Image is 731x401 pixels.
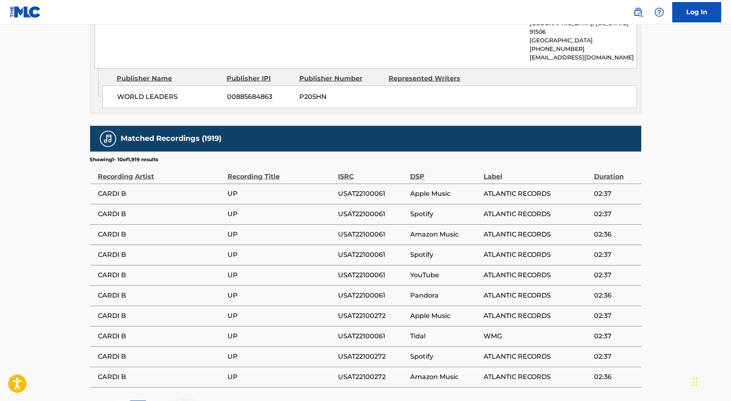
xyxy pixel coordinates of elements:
span: UP [228,352,334,362]
span: Pandora [410,291,479,300]
span: UP [228,230,334,239]
span: ATLANTIC RECORDS [484,230,590,239]
span: CARDI B [98,189,224,199]
div: Recording Artist [98,163,224,182]
span: UP [228,311,334,321]
p: [GEOGRAPHIC_DATA], [US_STATE] 91506 [530,19,636,36]
span: CARDI B [98,230,224,239]
span: USAT22100272 [338,352,406,362]
h5: Matched Recordings (1919) [121,134,222,143]
img: MLC Logo [10,6,41,18]
span: Spotify [410,250,479,260]
span: P205HN [299,92,382,102]
span: USAT22100272 [338,311,406,321]
div: Publisher IPI [227,74,293,83]
div: Recording Title [228,163,334,182]
div: Represented Writers [389,74,472,83]
p: [PHONE_NUMBER] [530,45,636,53]
span: USAT22100061 [338,209,406,219]
span: ATLANTIC RECORDS [484,372,590,382]
span: ATLANTIC RECORDS [484,250,590,260]
span: 02:36 [594,372,637,382]
span: Spotify [410,209,479,219]
img: Matched Recordings [103,134,113,144]
div: Publisher Name [117,74,221,83]
span: Amazon Music [410,372,479,382]
span: Tidal [410,331,479,341]
span: ATLANTIC RECORDS [484,311,590,321]
span: 02:37 [594,209,637,219]
img: search [633,7,643,17]
span: 02:36 [594,230,637,239]
span: CARDI B [98,250,224,260]
span: UP [228,189,334,199]
span: CARDI B [98,311,224,321]
div: Help [651,4,667,20]
span: USAT22100061 [338,230,406,239]
a: Log In [672,2,721,22]
div: Publisher Number [299,74,382,83]
p: [GEOGRAPHIC_DATA] [530,36,636,45]
p: [EMAIL_ADDRESS][DOMAIN_NAME] [530,53,636,62]
img: help [654,7,664,17]
span: 02:37 [594,311,637,321]
span: 02:37 [594,352,637,362]
span: CARDI B [98,209,224,219]
p: Showing 1 - 10 of 1,919 results [90,156,159,163]
iframe: Chat Widget [690,362,731,401]
span: 00885684863 [227,92,293,102]
span: USAT22100061 [338,270,406,280]
span: UP [228,372,334,382]
span: Apple Music [410,311,479,321]
span: 02:37 [594,270,637,280]
span: UP [228,291,334,300]
span: CARDI B [98,372,224,382]
span: 02:36 [594,291,637,300]
span: USAT22100061 [338,250,406,260]
span: UP [228,250,334,260]
span: USAT22100061 [338,291,406,300]
span: USAT22100061 [338,189,406,199]
span: ATLANTIC RECORDS [484,270,590,280]
span: Apple Music [410,189,479,199]
span: CARDI B [98,291,224,300]
span: 02:37 [594,331,637,341]
span: WMG [484,331,590,341]
span: CARDI B [98,331,224,341]
span: ATLANTIC RECORDS [484,352,590,362]
span: UP [228,209,334,219]
span: CARDI B [98,352,224,362]
span: ATLANTIC RECORDS [484,209,590,219]
span: WORLD LEADERS [117,92,221,102]
span: UP [228,270,334,280]
div: Drag [693,370,698,394]
span: ATLANTIC RECORDS [484,189,590,199]
span: Amazon Music [410,230,479,239]
div: ISRC [338,163,406,182]
span: 02:37 [594,250,637,260]
span: CARDI B [98,270,224,280]
span: YouTube [410,270,479,280]
span: ATLANTIC RECORDS [484,291,590,300]
div: Duration [594,163,637,182]
span: USAT22100061 [338,331,406,341]
span: 02:37 [594,189,637,199]
a: Public Search [630,4,646,20]
div: DSP [410,163,479,182]
span: UP [228,331,334,341]
span: USAT22100272 [338,372,406,382]
span: Spotify [410,352,479,362]
div: Label [484,163,590,182]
